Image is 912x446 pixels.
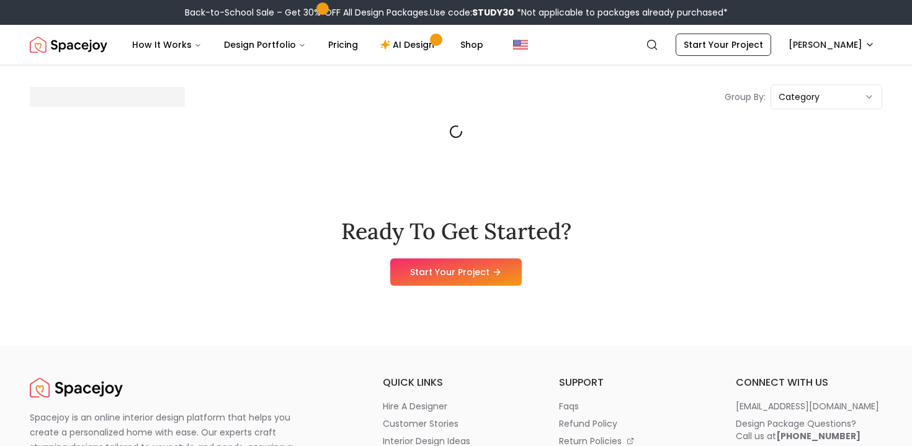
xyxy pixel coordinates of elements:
nav: Main [122,32,493,57]
a: refund policy [559,417,705,430]
a: Shop [450,32,493,57]
a: faqs [559,400,705,412]
button: [PERSON_NAME] [781,34,882,56]
a: Spacejoy [30,32,107,57]
a: Pricing [318,32,368,57]
a: customer stories [383,417,529,430]
h6: quick links [383,375,529,390]
p: refund policy [559,417,617,430]
img: Spacejoy Logo [30,32,107,57]
a: Start Your Project [390,258,522,286]
img: United States [513,37,528,52]
button: How It Works [122,32,212,57]
b: STUDY30 [472,6,514,19]
p: customer stories [383,417,458,430]
a: AI Design [370,32,448,57]
p: faqs [559,400,579,412]
h6: connect with us [736,375,882,390]
div: Design Package Questions? Call us at [736,417,861,442]
span: *Not applicable to packages already purchased* [514,6,728,19]
nav: Global [30,25,882,65]
a: [EMAIL_ADDRESS][DOMAIN_NAME] [736,400,882,412]
a: Start Your Project [676,34,771,56]
p: Group By: [725,91,766,103]
a: Design Package Questions?Call us at[PHONE_NUMBER] [736,417,882,442]
b: [PHONE_NUMBER] [776,430,861,442]
a: Spacejoy [30,375,123,400]
p: hire a designer [383,400,447,412]
button: Design Portfolio [214,32,316,57]
p: [EMAIL_ADDRESS][DOMAIN_NAME] [736,400,879,412]
img: Spacejoy Logo [30,375,123,400]
h6: support [559,375,705,390]
h2: Ready To Get Started? [341,219,571,243]
div: Back-to-School Sale – Get 30% OFF All Design Packages. [185,6,728,19]
a: hire a designer [383,400,529,412]
span: Use code: [430,6,514,19]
